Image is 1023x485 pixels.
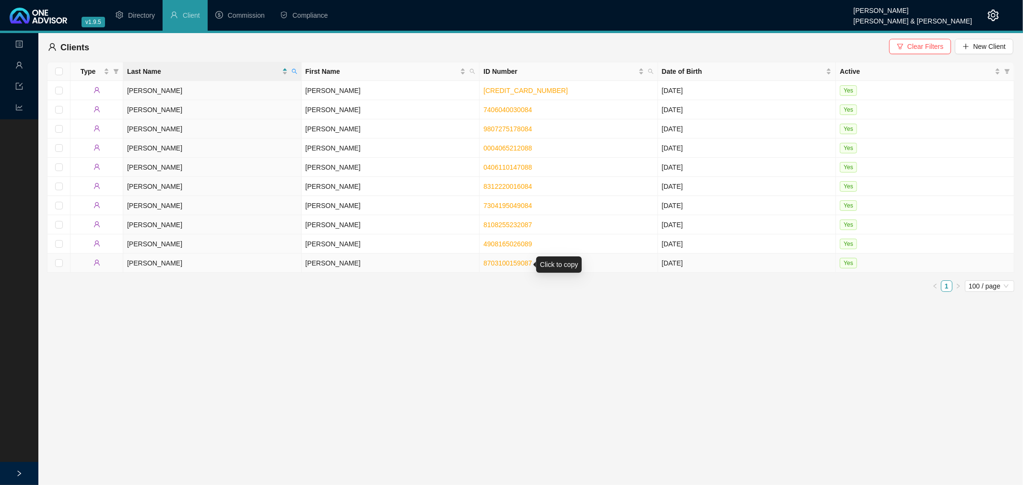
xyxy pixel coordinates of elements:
span: search [468,64,477,79]
td: [DATE] [658,234,836,254]
a: 0004065212088 [483,144,532,152]
a: 7406040030084 [483,106,532,114]
span: Client [183,12,200,19]
td: [PERSON_NAME] [302,139,480,158]
td: [PERSON_NAME] [302,100,480,119]
span: user [94,240,100,247]
th: ID Number [480,62,658,81]
td: [DATE] [658,177,836,196]
div: Page Size [965,280,1014,292]
span: user [94,144,100,151]
div: Click to copy [536,256,582,273]
span: v1.9.5 [82,17,105,27]
button: right [952,280,964,292]
a: 8703100159087 [483,259,532,267]
span: New Client [973,41,1006,52]
span: Yes [840,85,857,96]
span: profile [15,36,23,55]
td: [PERSON_NAME] [302,177,480,196]
span: setting [116,11,123,19]
span: search [470,69,475,74]
span: right [955,283,961,289]
span: user [94,259,100,266]
a: 9807275178084 [483,125,532,133]
span: filter [1002,64,1012,79]
td: [PERSON_NAME] [302,158,480,177]
span: user [15,57,23,76]
button: left [929,280,941,292]
span: safety [280,11,288,19]
span: Yes [840,219,857,230]
span: Yes [840,258,857,268]
button: New Client [955,39,1013,54]
a: 8312220016084 [483,183,532,190]
td: [PERSON_NAME] [123,234,302,254]
td: [DATE] [658,158,836,177]
span: Directory [128,12,155,19]
td: [PERSON_NAME] [123,177,302,196]
td: [PERSON_NAME] [302,215,480,234]
td: [PERSON_NAME] [302,196,480,215]
a: [CREDIT_CARD_NUMBER] [483,87,568,94]
th: Active [836,62,1014,81]
span: filter [111,64,121,79]
td: [DATE] [658,254,836,273]
button: Clear Filters [889,39,951,54]
span: filter [897,43,904,50]
td: [PERSON_NAME] [123,81,302,100]
span: Yes [840,181,857,192]
td: [PERSON_NAME] [302,81,480,100]
span: First Name [306,66,459,77]
span: left [932,283,938,289]
td: [PERSON_NAME] [123,215,302,234]
td: [DATE] [658,215,836,234]
span: user [94,183,100,189]
span: filter [1004,69,1010,74]
td: [PERSON_NAME] [123,254,302,273]
span: search [648,69,654,74]
span: search [646,64,656,79]
li: Next Page [952,280,964,292]
span: search [290,64,299,79]
a: 7304195049084 [483,202,532,209]
span: Date of Birth [662,66,824,77]
td: [PERSON_NAME] [302,254,480,273]
th: Date of Birth [658,62,836,81]
span: user [94,125,100,132]
td: [PERSON_NAME] [123,196,302,215]
span: Clear Filters [907,41,943,52]
span: user [94,106,100,113]
span: user [94,221,100,228]
span: search [292,69,297,74]
th: Type [71,62,123,81]
span: filter [113,69,119,74]
a: 0406110147088 [483,163,532,171]
span: Yes [840,124,857,134]
span: Yes [840,239,857,249]
span: Type [74,66,102,77]
td: [PERSON_NAME] [123,100,302,119]
span: line-chart [15,99,23,118]
span: user [170,11,178,19]
span: right [16,470,23,477]
td: [PERSON_NAME] [123,158,302,177]
span: ID Number [483,66,636,77]
li: Previous Page [929,280,941,292]
li: 1 [941,280,952,292]
a: 8108255232087 [483,221,532,229]
span: dollar [215,11,223,19]
td: [PERSON_NAME] [302,234,480,254]
td: [DATE] [658,196,836,215]
span: Yes [840,200,857,211]
span: Active [840,66,993,77]
td: [DATE] [658,81,836,100]
span: Compliance [293,12,328,19]
td: [PERSON_NAME] [302,119,480,139]
span: user [48,43,57,51]
td: [DATE] [658,119,836,139]
span: user [94,163,100,170]
div: [PERSON_NAME] & [PERSON_NAME] [854,13,972,23]
img: 2df55531c6924b55f21c4cf5d4484680-logo-light.svg [10,8,67,23]
a: 1 [941,281,952,291]
span: Last Name [127,66,280,77]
